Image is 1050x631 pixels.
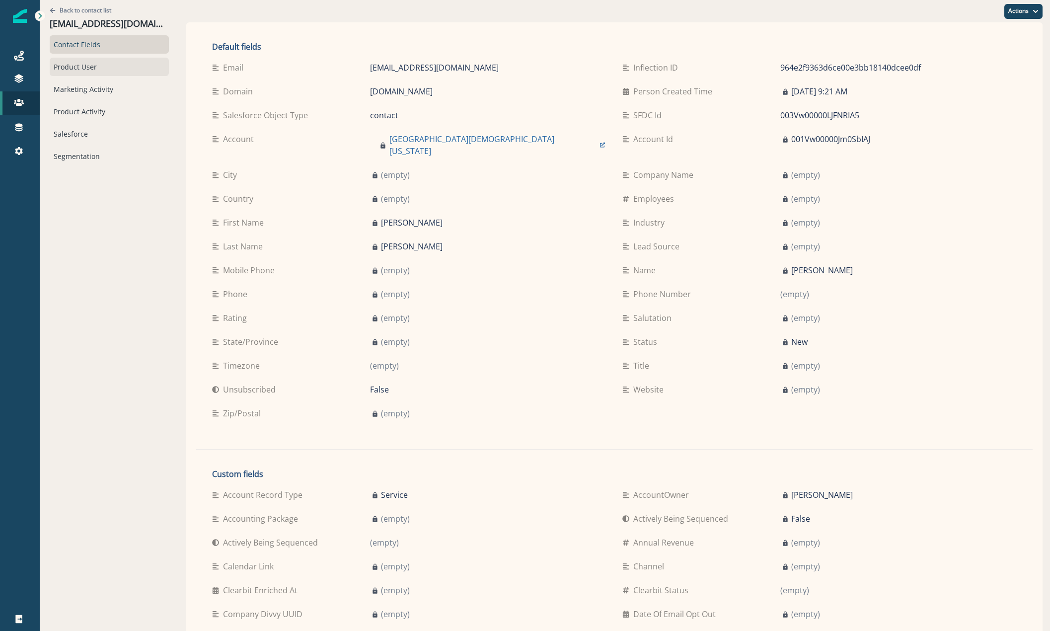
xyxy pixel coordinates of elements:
[381,336,410,348] p: (empty)
[633,537,698,549] p: Annual Revenue
[50,80,169,98] div: Marketing Activity
[791,133,870,145] p: 001Vw00000Jm0SbIAJ
[633,384,668,395] p: Website
[791,312,820,324] p: (empty)
[780,109,859,121] p: 003Vw00000LJFNRIA5
[791,169,820,181] p: (empty)
[13,9,27,23] img: Inflection
[223,489,306,501] p: Account Record Type
[633,240,683,252] p: Lead Source
[791,264,853,276] p: [PERSON_NAME]
[791,193,820,205] p: (empty)
[780,288,809,300] p: (empty)
[791,513,810,525] p: False
[223,336,282,348] p: State/Province
[223,407,265,419] p: Zip/Postal
[223,133,258,145] p: Account
[791,560,820,572] p: (empty)
[381,407,410,419] p: (empty)
[381,489,408,501] p: Service
[633,169,697,181] p: Company Name
[381,608,410,620] p: (empty)
[791,85,847,97] p: [DATE] 9:21 AM
[791,537,820,549] p: (empty)
[389,133,595,157] p: [GEOGRAPHIC_DATA][DEMOGRAPHIC_DATA] [US_STATE]
[1004,4,1043,19] button: Actions
[633,193,678,205] p: Employees
[633,336,661,348] p: Status
[381,240,443,252] p: [PERSON_NAME]
[633,85,716,97] p: Person Created Time
[791,489,853,501] p: [PERSON_NAME]
[50,147,169,165] div: Segmentation
[633,489,693,501] p: AccountOwner
[633,133,677,145] p: Account Id
[381,584,410,596] p: (empty)
[223,360,264,372] p: Timezone
[370,360,399,372] p: (empty)
[633,109,666,121] p: SFDC Id
[791,240,820,252] p: (empty)
[212,42,1017,52] h2: Default fields
[633,560,668,572] p: Channel
[370,537,399,549] p: (empty)
[223,312,251,324] p: Rating
[223,240,267,252] p: Last Name
[791,384,820,395] p: (empty)
[633,513,732,525] p: Actively Being Sequenced
[223,537,322,549] p: Actively Being Sequenced
[791,217,820,229] p: (empty)
[633,360,653,372] p: Title
[633,264,660,276] p: Name
[381,264,410,276] p: (empty)
[791,336,808,348] p: New
[223,560,278,572] p: Calendar Link
[381,217,443,229] p: [PERSON_NAME]
[780,62,921,74] p: 964e2f9363d6ce00e3bb18140dcee0df
[50,125,169,143] div: Salesforce
[50,102,169,121] div: Product Activity
[50,35,169,54] div: Contact Fields
[50,6,111,14] button: Go back
[223,193,257,205] p: Country
[633,62,682,74] p: Inflection ID
[223,264,279,276] p: Mobile Phone
[633,584,692,596] p: Clearbit Status
[381,169,410,181] p: (empty)
[223,217,268,229] p: First Name
[633,288,695,300] p: Phone Number
[223,169,241,181] p: City
[633,217,669,229] p: Industry
[633,608,720,620] p: Date of Email Opt Out
[370,85,433,97] p: [DOMAIN_NAME]
[50,18,169,29] p: [EMAIL_ADDRESS][DOMAIN_NAME]
[223,584,301,596] p: Clearbit Enriched At
[381,193,410,205] p: (empty)
[381,560,410,572] p: (empty)
[791,360,820,372] p: (empty)
[370,62,499,74] p: [EMAIL_ADDRESS][DOMAIN_NAME]
[223,288,251,300] p: Phone
[223,62,247,74] p: Email
[633,312,675,324] p: Salutation
[223,85,257,97] p: Domain
[381,312,410,324] p: (empty)
[223,608,306,620] p: Company Divvy UUID
[223,109,312,121] p: Salesforce Object Type
[381,513,410,525] p: (empty)
[223,384,280,395] p: Unsubscribed
[791,608,820,620] p: (empty)
[381,288,410,300] p: (empty)
[370,109,398,121] p: contact
[780,584,809,596] p: (empty)
[50,58,169,76] div: Product User
[370,384,389,395] p: False
[212,470,1017,479] h2: Custom fields
[60,6,111,14] p: Back to contact list
[223,513,302,525] p: Accounting Package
